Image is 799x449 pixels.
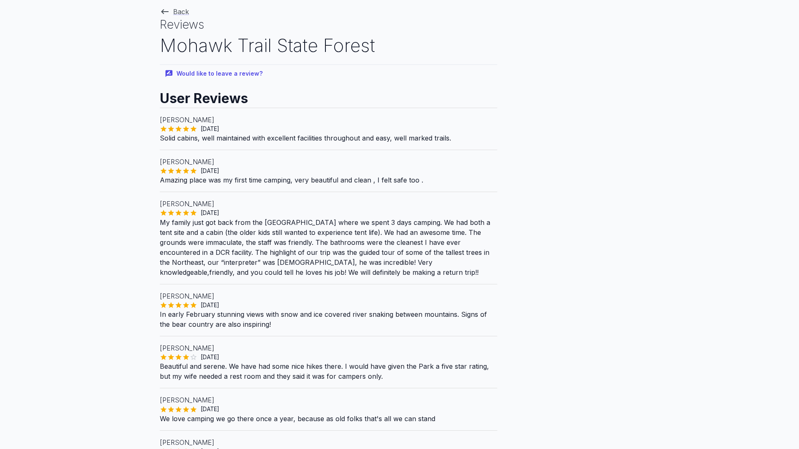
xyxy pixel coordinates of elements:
[160,33,497,58] h2: Mohawk Trail State Forest
[160,309,497,329] p: In early February stunning views with snow and ice covered river snaking between mountains. Signs...
[197,125,223,133] span: [DATE]
[197,209,223,217] span: [DATE]
[160,133,497,143] p: Solid cabins, well maintained with excellent facilities throughout and easy, well marked trails.
[160,175,497,185] p: Amazing place was my first time camping, very beautiful and clean , I felt safe too .
[160,395,497,405] p: [PERSON_NAME]
[197,301,223,309] span: [DATE]
[160,115,497,125] p: [PERSON_NAME]
[160,291,497,301] p: [PERSON_NAME]
[160,343,497,353] p: [PERSON_NAME]
[197,167,223,175] span: [DATE]
[160,217,497,277] p: My family just got back from the [GEOGRAPHIC_DATA] where we spent 3 days camping. We had both a t...
[160,157,497,167] p: [PERSON_NAME]
[160,361,497,381] p: Beautiful and serene. We have had some nice hikes there. I would have given the Park a five star ...
[160,7,189,16] a: Back
[160,83,497,108] h2: User Reviews
[160,65,269,83] button: Would like to leave a review?
[197,405,223,413] span: [DATE]
[160,199,497,209] p: [PERSON_NAME]
[160,414,497,424] p: We love camping we go there once a year, because as old folks that's all we can stand
[197,353,223,361] span: [DATE]
[160,17,497,33] h1: Reviews
[160,437,497,447] p: [PERSON_NAME]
